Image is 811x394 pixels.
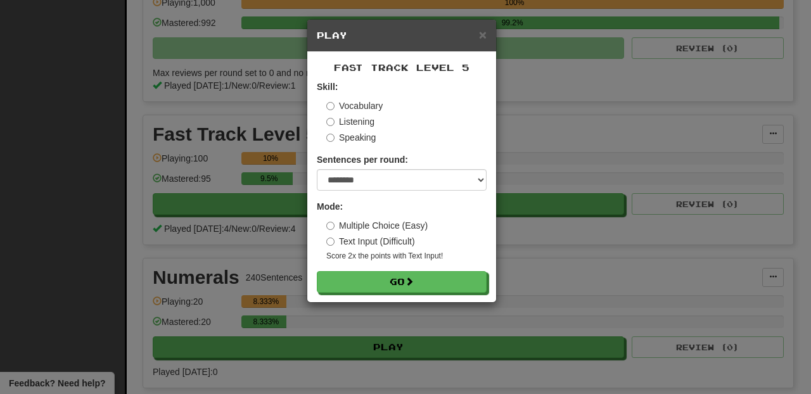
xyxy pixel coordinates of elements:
[326,238,335,246] input: Text Input (Difficult)
[326,222,335,230] input: Multiple Choice (Easy)
[326,131,376,144] label: Speaking
[326,251,487,262] small: Score 2x the points with Text Input !
[326,115,374,128] label: Listening
[317,29,487,42] h5: Play
[317,271,487,293] button: Go
[326,219,428,232] label: Multiple Choice (Easy)
[326,118,335,126] input: Listening
[317,153,408,166] label: Sentences per round:
[326,102,335,110] input: Vocabulary
[334,62,469,73] span: Fast Track Level 5
[479,27,487,42] span: ×
[317,82,338,92] strong: Skill:
[326,235,415,248] label: Text Input (Difficult)
[326,134,335,142] input: Speaking
[326,99,383,112] label: Vocabulary
[479,28,487,41] button: Close
[317,201,343,212] strong: Mode:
